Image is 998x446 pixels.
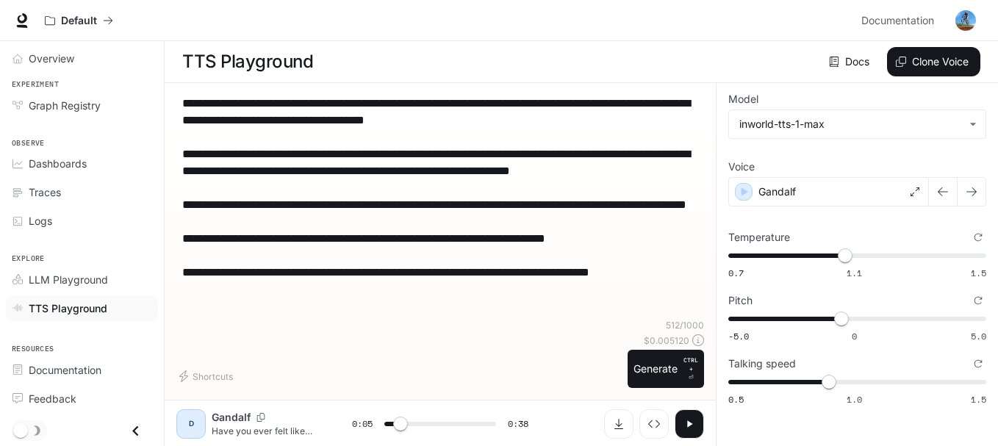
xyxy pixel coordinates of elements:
span: 1.5 [971,267,986,279]
span: TTS Playground [29,301,107,316]
p: Voice [728,162,755,172]
button: Inspect [639,409,669,439]
button: Shortcuts [176,364,239,388]
span: 0:05 [352,417,373,431]
p: ⏎ [683,356,698,382]
span: Documentation [29,362,101,378]
a: Docs [826,47,875,76]
span: Logs [29,213,52,229]
button: Reset to default [970,229,986,245]
div: D [179,412,203,436]
span: 0.7 [728,267,744,279]
span: Traces [29,184,61,200]
span: Overview [29,51,74,66]
span: 5.0 [971,330,986,342]
a: Graph Registry [6,93,158,118]
a: TTS Playground [6,295,158,321]
span: 0 [852,330,857,342]
a: Documentation [6,357,158,383]
span: 0.5 [728,393,744,406]
img: User avatar [955,10,976,31]
span: Feedback [29,391,76,406]
span: -5.0 [728,330,749,342]
p: CTRL + [683,356,698,373]
p: Gandalf [212,410,251,425]
div: inworld-tts-1-max [739,117,962,132]
a: Dashboards [6,151,158,176]
a: Feedback [6,386,158,411]
a: Traces [6,179,158,205]
span: 1.5 [971,393,986,406]
span: 0:38 [508,417,528,431]
span: Dashboards [29,156,87,171]
span: Graph Registry [29,98,101,113]
button: All workspaces [38,6,120,35]
button: User avatar [951,6,980,35]
a: LLM Playground [6,267,158,292]
div: inworld-tts-1-max [729,110,986,138]
button: Reset to default [970,356,986,372]
button: Close drawer [119,416,152,446]
button: Copy Voice ID [251,413,271,422]
button: Reset to default [970,292,986,309]
p: Have you ever felt like you’re just surviving? You wake up, go through the routine, but deep down... [212,425,317,437]
button: Clone Voice [887,47,980,76]
button: GenerateCTRL +⏎ [628,350,704,388]
p: Talking speed [728,359,796,369]
span: 1.1 [847,267,862,279]
span: Documentation [861,12,934,30]
a: Documentation [855,6,945,35]
p: Gandalf [758,184,796,199]
span: LLM Playground [29,272,108,287]
span: Dark mode toggle [13,422,28,438]
p: Model [728,94,758,104]
a: Overview [6,46,158,71]
a: Logs [6,208,158,234]
span: 1.0 [847,393,862,406]
h1: TTS Playground [182,47,313,76]
p: Temperature [728,232,790,242]
button: Download audio [604,409,633,439]
p: Default [61,15,97,27]
p: Pitch [728,295,753,306]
